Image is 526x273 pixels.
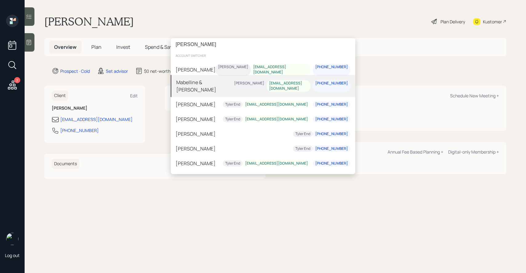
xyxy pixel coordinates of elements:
div: [PERSON_NAME] [176,130,216,138]
div: Mabelline & [PERSON_NAME] [176,79,232,93]
div: [PERSON_NAME] [234,81,264,86]
div: [PHONE_NUMBER] [315,102,348,107]
div: [PERSON_NAME] [176,115,216,123]
div: [EMAIL_ADDRESS][DOMAIN_NAME] [245,117,308,122]
div: Tyler End [295,131,310,137]
div: Tyler End [225,117,240,122]
div: [PERSON_NAME] [218,64,248,70]
div: [EMAIL_ADDRESS][DOMAIN_NAME] [245,102,308,107]
div: [PERSON_NAME] [176,101,216,108]
div: Tyler End [295,146,310,151]
div: [PERSON_NAME] [176,160,216,167]
div: [PHONE_NUMBER] [315,81,348,86]
div: [PERSON_NAME] [176,145,216,152]
div: [PERSON_NAME] [176,66,216,73]
div: [EMAIL_ADDRESS][DOMAIN_NAME] [245,161,308,166]
div: [PHONE_NUMBER] [315,161,348,166]
div: [PHONE_NUMBER] [315,117,348,122]
div: [PHONE_NUMBER] [315,131,348,137]
div: account switcher [171,51,355,60]
div: Tyler End [225,102,240,107]
div: Tyler End [225,161,240,166]
div: [PHONE_NUMBER] [315,146,348,151]
div: [EMAIL_ADDRESS][DOMAIN_NAME] [253,64,308,75]
div: [EMAIL_ADDRESS][DOMAIN_NAME] [269,81,308,92]
input: Type a command or search… [171,38,355,51]
div: [PHONE_NUMBER] [315,64,348,70]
